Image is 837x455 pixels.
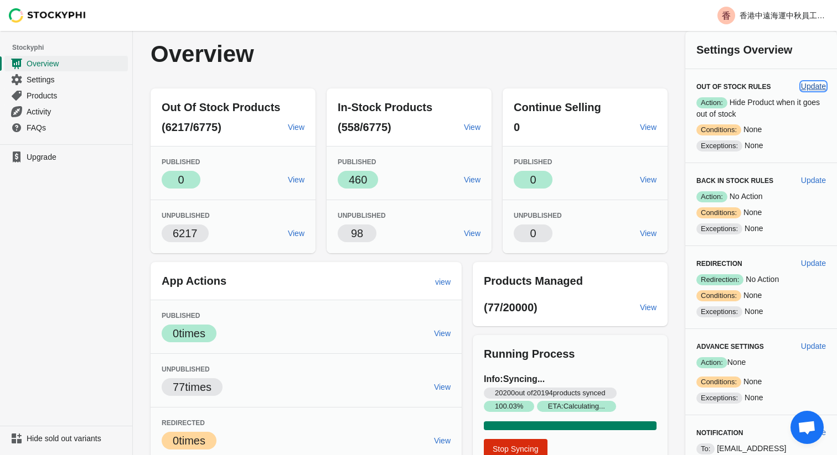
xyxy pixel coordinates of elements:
[27,90,126,101] span: Products
[696,428,792,437] h3: Notification
[696,223,742,234] span: Exceptions:
[696,393,742,404] span: Exceptions:
[4,71,128,87] a: Settings
[514,158,552,166] span: Published
[484,275,583,287] span: Products Managed
[4,119,128,135] a: FAQs
[640,303,657,312] span: View
[349,174,367,186] span: 460
[640,123,657,132] span: View
[178,174,184,186] span: 0
[464,175,480,184] span: View
[696,392,826,404] p: None
[162,212,210,219] span: Unpublished
[430,377,455,397] a: View
[514,212,562,219] span: Unpublished
[696,176,792,185] h3: Back in Stock Rules
[696,342,792,351] h3: Advance Settings
[801,82,826,91] span: Update
[530,227,536,239] span: 0
[9,8,86,23] img: Stockyphi
[173,327,205,339] span: 0 times
[484,401,534,412] span: 100.03 %
[696,274,743,285] span: Redirection:
[288,229,304,238] span: View
[696,44,792,56] span: Settings Overview
[696,290,741,301] span: Conditions:
[435,278,451,286] span: view
[635,297,661,317] a: View
[484,301,538,313] span: (77/20000)
[696,357,826,368] p: None
[351,226,363,241] p: 98
[640,175,657,184] span: View
[173,381,211,393] span: 77 times
[434,329,451,338] span: View
[696,306,742,317] span: Exceptions:
[696,207,826,218] p: None
[4,87,128,103] a: Products
[434,436,451,445] span: View
[696,140,826,151] p: None
[4,55,128,71] a: Overview
[696,290,826,301] p: None
[493,444,539,453] span: Stop Syncing
[484,373,657,412] h3: Info: Syncing...
[797,336,830,356] button: Update
[459,170,485,190] a: View
[696,97,826,119] p: Hide Product when it goes out of stock
[713,4,833,27] button: Avatar with initials 香香港中遠海運中秋員工福利
[640,229,657,238] span: View
[696,140,742,151] span: Exceptions:
[722,11,731,20] text: 香
[288,123,304,132] span: View
[283,223,309,243] a: View
[696,97,727,108] span: Action:
[514,121,520,133] span: 0
[434,383,451,391] span: View
[696,443,715,454] span: To:
[4,149,128,165] a: Upgrade
[338,212,386,219] span: Unpublished
[696,274,826,285] p: No Action
[696,357,727,368] span: Action:
[162,158,200,166] span: Published
[484,348,575,360] span: Running Process
[27,106,126,117] span: Activity
[162,275,226,287] span: App Actions
[162,312,200,320] span: Published
[12,42,132,53] span: Stockyphi
[173,435,205,447] span: 0 times
[801,259,826,268] span: Update
[338,121,391,133] span: (558/6775)
[338,101,432,113] span: In-Stock Products
[696,306,826,317] p: None
[530,174,536,186] span: 0
[27,58,126,69] span: Overview
[4,103,128,119] a: Activity
[162,101,280,113] span: Out Of Stock Products
[464,123,480,132] span: View
[696,259,792,268] h3: Redirection
[283,170,309,190] a: View
[4,431,128,446] a: Hide sold out variants
[696,223,826,234] p: None
[635,223,661,243] a: View
[162,365,210,373] span: Unpublished
[514,101,601,113] span: Continue Selling
[162,419,205,427] span: Redirected
[797,76,830,96] button: Update
[790,411,824,444] div: Open chat
[288,175,304,184] span: View
[464,229,480,238] span: View
[696,376,741,388] span: Conditions:
[717,7,735,24] span: Avatar with initials 香
[696,124,826,135] p: None
[635,170,661,190] a: View
[27,74,126,85] span: Settings
[797,253,830,273] button: Update
[151,42,456,66] p: Overview
[283,117,309,137] a: View
[635,117,661,137] a: View
[338,158,376,166] span: Published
